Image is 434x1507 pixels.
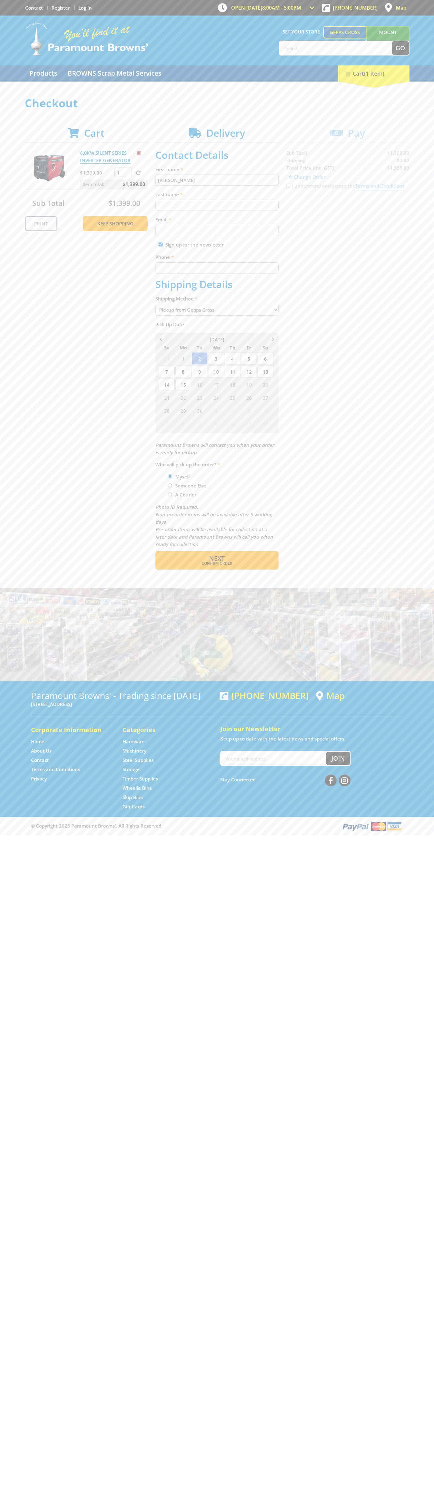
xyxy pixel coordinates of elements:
label: Myself [173,471,192,482]
span: 3 [208,352,224,365]
span: 11 [257,417,273,430]
span: 28 [159,404,175,417]
span: 11 [225,365,240,378]
p: [STREET_ADDRESS] [31,700,214,708]
span: 31 [159,352,175,365]
img: Paramount Browns' [25,22,149,56]
img: PayPal, Mastercard, Visa accepted [341,820,403,832]
a: Remove from cart [137,150,141,156]
input: Please enter your telephone number. [155,262,279,273]
a: Mount [PERSON_NAME] [366,26,409,50]
label: Phone [155,253,279,261]
a: Gepps Cross [323,26,366,38]
div: Cart [338,65,409,82]
span: 24 [208,391,224,404]
span: 30 [192,404,208,417]
span: 9 [225,417,240,430]
input: Please enter your email address. [155,225,279,236]
img: 6.0KW SILENT SERIES INVERTER GENERATOR [31,149,68,186]
span: Tu [192,344,208,352]
a: Go to the Privacy page [31,776,47,782]
span: 3 [241,404,257,417]
span: Mo [175,344,191,352]
h5: Join our Newsletter [220,725,403,733]
span: 1 [208,404,224,417]
span: 7 [159,365,175,378]
span: 10 [241,417,257,430]
input: Please select who will pick up the order. [168,492,172,496]
label: Sign up for the newsletter [165,242,224,248]
label: A Courier [173,489,199,500]
span: 25 [225,391,240,404]
span: 7 [192,417,208,430]
label: Pick Up Date [155,321,279,328]
span: 15 [175,378,191,391]
button: Go [392,41,409,55]
span: 8 [208,417,224,430]
span: $1,399.00 [123,180,145,189]
span: We [208,344,224,352]
a: View a map of Gepps Cross location [316,691,345,701]
span: 17 [208,378,224,391]
a: Go to the Wheelie Bins page [123,785,152,791]
span: 2 [225,404,240,417]
span: Delivery [206,126,245,140]
h2: Shipping Details [155,278,279,290]
span: 16 [192,378,208,391]
div: Stay Connected [220,772,351,787]
span: 6 [175,417,191,430]
span: 8:00am - 5:00pm [262,4,301,11]
a: Go to the registration page [51,5,70,11]
input: Search [280,41,392,55]
p: Item total: [80,180,148,189]
a: Go to the BROWNS Scrap Metal Services page [63,65,166,82]
label: Shipping Method [155,295,279,302]
input: Please enter your last name. [155,200,279,211]
span: Sub Total [32,198,64,208]
input: Your email address [221,752,326,765]
span: 6 [257,352,273,365]
a: Print [25,216,57,231]
span: 5 [241,352,257,365]
a: Go to the Hardware page [123,738,145,745]
span: 21 [159,391,175,404]
a: Keep Shopping [83,216,148,231]
button: Next Confirm order [155,551,279,570]
em: Paramount Browns will contact you when your order is ready for pickup [155,442,274,456]
span: Th [225,344,240,352]
em: Photo ID Required. Non-preorder items will be available after 5 working days Pre-order items will... [155,504,273,547]
span: 12 [241,365,257,378]
span: 10 [208,365,224,378]
a: Go to the Timber Supplies page [123,776,158,782]
label: Someone Else [173,480,208,491]
select: Please select a shipping method. [155,304,279,316]
a: Go to the Products page [25,65,62,82]
span: 20 [257,378,273,391]
span: 5 [159,417,175,430]
span: Cart [84,126,105,140]
span: 4 [225,352,240,365]
a: 6.0KW SILENT SERIES INVERTER GENERATOR [80,150,131,164]
a: Go to the Terms and Conditions page [31,766,80,773]
span: $1,399.00 [108,198,140,208]
h1: Checkout [25,97,409,109]
label: Email [155,216,279,223]
span: Set your store [279,26,324,37]
span: Next [209,554,225,562]
span: 26 [241,391,257,404]
span: OPEN [DATE] [231,4,301,11]
span: 9 [192,365,208,378]
span: Fr [241,344,257,352]
h5: Categories [123,726,202,734]
div: [PHONE_NUMBER] [220,691,309,700]
h5: Corporate Information [31,726,110,734]
span: 27 [257,391,273,404]
label: First name [155,166,279,173]
a: Go to the About Us page [31,748,51,754]
span: (1 item) [364,70,384,77]
span: [DATE] [210,336,224,343]
span: 2 [192,352,208,365]
a: Go to the Contact page [25,5,43,11]
a: Go to the Skip Bins page [123,794,143,801]
a: Go to the Machinery page [123,748,146,754]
